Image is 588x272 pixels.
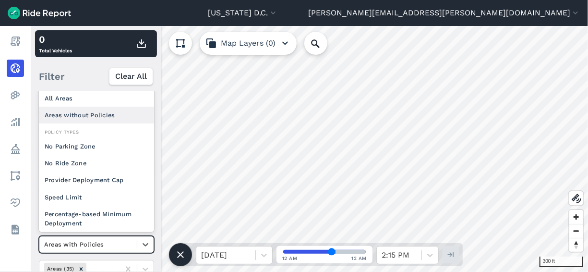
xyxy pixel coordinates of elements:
[569,224,583,238] button: Zoom out
[39,189,154,206] div: Speed Limit
[35,62,157,91] div: Filter
[7,60,24,77] a: Realtime
[7,167,24,185] a: Areas
[39,32,72,55] div: Total Vehicles
[308,7,580,19] button: [PERSON_NAME][EMAIL_ADDRESS][PERSON_NAME][DOMAIN_NAME]
[7,33,24,50] a: Report
[39,32,72,47] div: 0
[282,255,298,262] span: 12 AM
[39,206,154,232] div: Percentage-based Minimum Deployment
[39,172,154,188] div: Provider Deployment Cap
[39,138,154,155] div: No Parking Zone
[39,90,154,107] div: All Areas
[7,87,24,104] a: Heatmaps
[352,255,367,262] span: 12 AM
[208,7,278,19] button: [US_STATE] D.C.
[8,7,71,19] img: Ride Report
[7,140,24,158] a: Policy
[569,238,583,252] button: Reset bearing to north
[7,113,24,131] a: Analyze
[39,155,154,172] div: No Ride Zone
[39,232,154,248] div: Vehicle Cap
[304,32,343,55] input: Search Location or Vehicles
[569,210,583,224] button: Zoom in
[540,257,583,267] div: 300 ft
[7,194,24,211] a: Health
[39,127,154,136] div: Policy Types
[115,71,147,82] span: Clear All
[109,68,153,85] button: Clear All
[200,32,297,55] button: Map Layers (0)
[39,107,154,124] div: Areas without Policies
[7,221,24,238] a: Datasets
[31,26,588,272] canvas: Map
